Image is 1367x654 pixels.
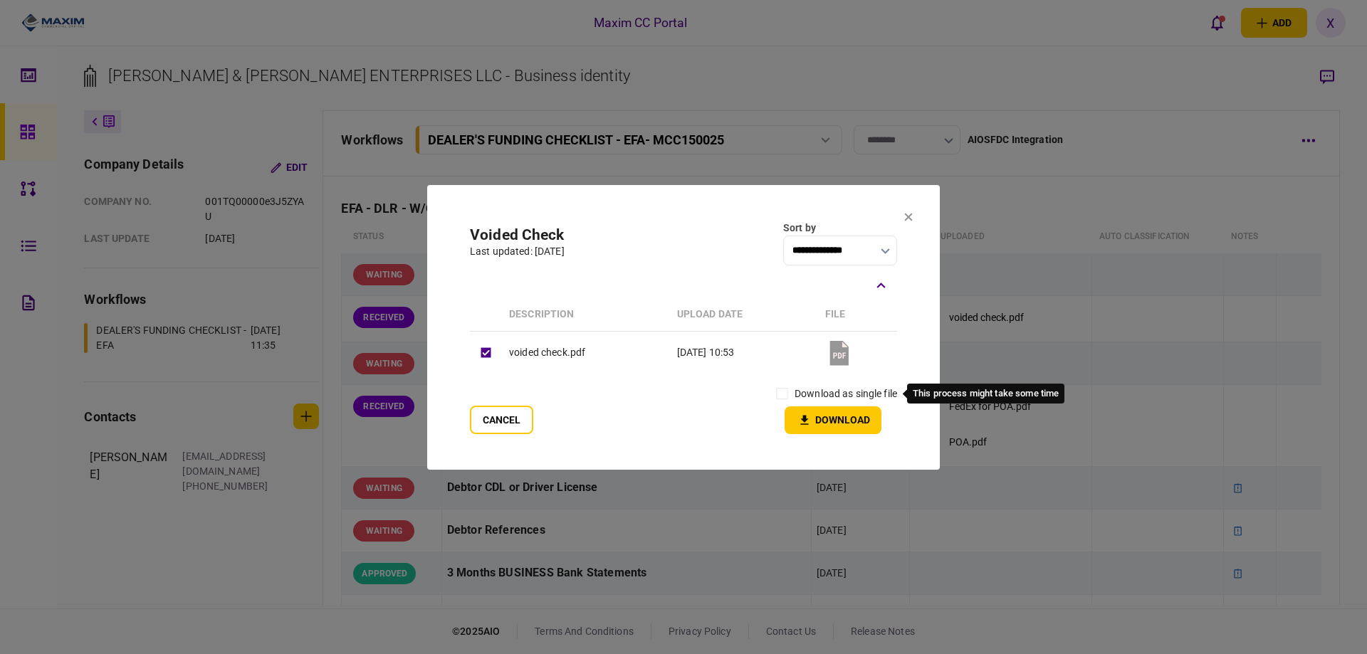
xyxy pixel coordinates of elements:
h2: Voided Check [470,226,565,244]
th: file [818,298,897,332]
td: voided check.pdf [502,331,670,374]
button: Cancel [470,406,533,434]
th: upload date [670,298,818,332]
div: last updated: [DATE] [470,244,565,259]
label: download as single file [795,386,897,401]
td: [DATE] 10:53 [670,331,818,374]
th: Description [502,298,670,332]
button: Download [785,406,881,434]
div: Sort by [783,221,897,236]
